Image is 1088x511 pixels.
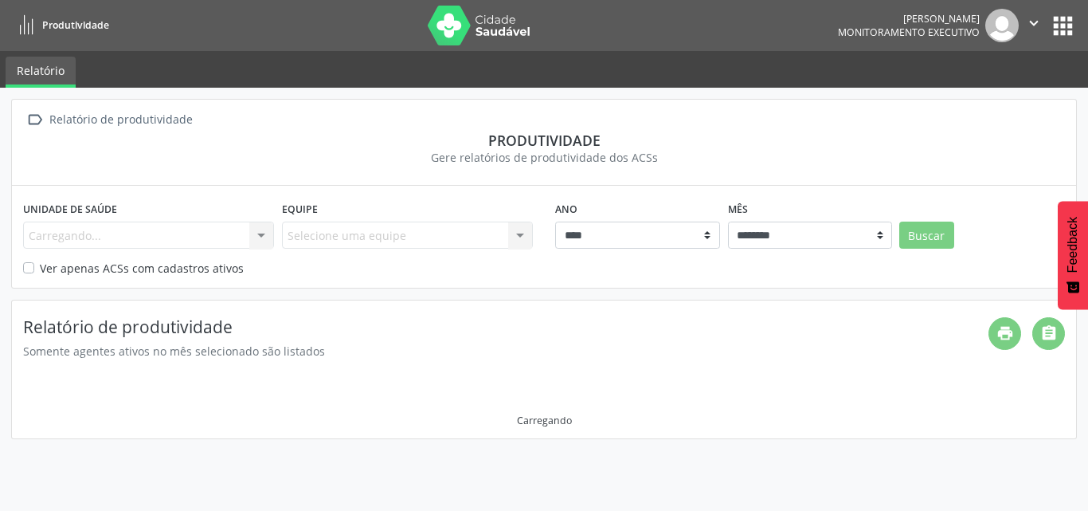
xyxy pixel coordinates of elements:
img: img [985,9,1019,42]
a:  Relatório de produtividade [23,108,195,132]
button: Feedback - Mostrar pesquisa [1058,201,1088,309]
label: Equipe [282,197,318,222]
label: Ver apenas ACSs com cadastros ativos [40,260,244,277]
label: Unidade de saúde [23,197,117,222]
div: Somente agentes ativos no mês selecionado são listados [23,343,988,360]
i:  [23,108,46,132]
span: Produtividade [42,18,109,32]
a: Produtividade [11,12,109,38]
span: Feedback [1066,217,1080,273]
a: Relatório [6,57,76,88]
label: Ano [555,197,577,222]
div: Carregando [517,414,572,427]
div: Produtividade [23,132,1065,149]
h4: Relatório de produtividade [23,317,988,337]
button:  [1019,9,1049,42]
label: Mês [728,197,748,222]
span: Monitoramento Executivo [838,26,980,39]
button: Buscar [899,222,954,249]
i:  [1025,14,1043,32]
div: Gere relatórios de produtividade dos ACSs [23,149,1065,166]
div: [PERSON_NAME] [838,12,980,26]
button: apps [1049,12,1077,40]
div: Relatório de produtividade [46,108,195,132]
